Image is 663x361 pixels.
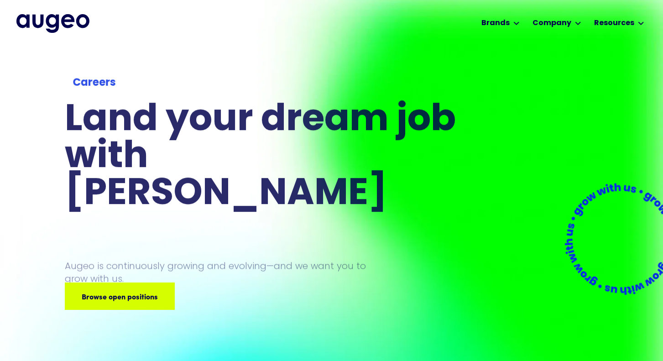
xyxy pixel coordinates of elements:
a: Browse open positions [65,283,175,310]
div: Browse open positions [156,291,232,302]
div: Company [532,18,571,29]
div: Browse open positions [75,291,151,302]
div: Brands [481,18,510,29]
h1: Land your dream job﻿ with [PERSON_NAME] [65,102,459,213]
div: Resources [594,18,634,29]
a: home [16,14,89,32]
strong: Careers [73,78,115,88]
img: Augeo's full logo in midnight blue. [16,14,89,32]
p: Augeo is continuously growing and evolving—and we want you to grow with us. [65,259,379,285]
